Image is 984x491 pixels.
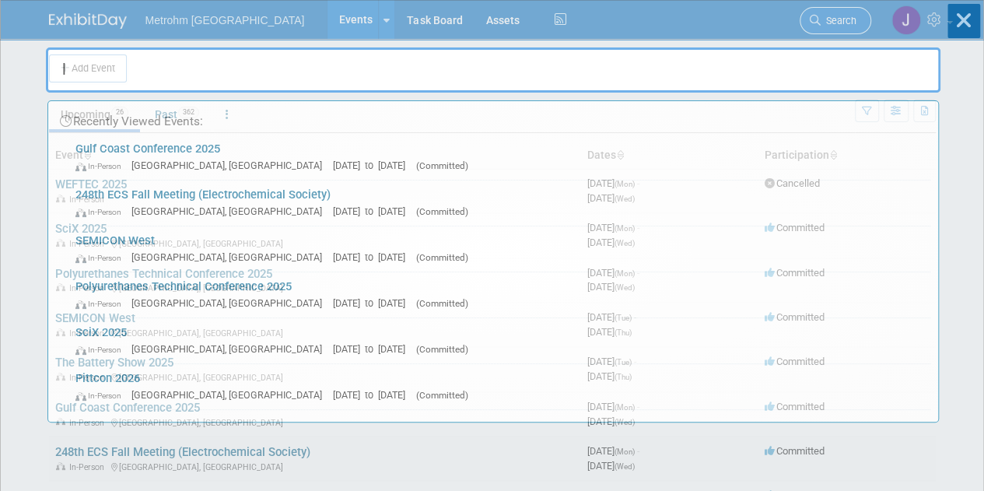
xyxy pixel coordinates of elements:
[68,181,930,226] a: 248th ECS Fall Meeting (Electrochemical Society) In-Person [GEOGRAPHIC_DATA], [GEOGRAPHIC_DATA] [...
[131,343,330,355] span: [GEOGRAPHIC_DATA], [GEOGRAPHIC_DATA]
[75,161,128,171] span: In-Person
[416,390,468,401] span: (Committed)
[131,160,330,171] span: [GEOGRAPHIC_DATA], [GEOGRAPHIC_DATA]
[416,160,468,171] span: (Committed)
[131,297,330,309] span: [GEOGRAPHIC_DATA], [GEOGRAPHIC_DATA]
[416,344,468,355] span: (Committed)
[75,207,128,217] span: In-Person
[75,299,128,309] span: In-Person
[75,253,128,263] span: In-Person
[131,389,330,401] span: [GEOGRAPHIC_DATA], [GEOGRAPHIC_DATA]
[333,205,413,217] span: [DATE] to [DATE]
[333,343,413,355] span: [DATE] to [DATE]
[75,345,128,355] span: In-Person
[68,135,930,180] a: Gulf Coast Conference 2025 In-Person [GEOGRAPHIC_DATA], [GEOGRAPHIC_DATA] [DATE] to [DATE] (Commi...
[56,101,930,135] div: Recently Viewed Events:
[68,272,930,317] a: Polyurethanes Technical Conference 2025 In-Person [GEOGRAPHIC_DATA], [GEOGRAPHIC_DATA] [DATE] to ...
[416,206,468,217] span: (Committed)
[333,297,413,309] span: [DATE] to [DATE]
[416,252,468,263] span: (Committed)
[68,318,930,363] a: SciX 2025 In-Person [GEOGRAPHIC_DATA], [GEOGRAPHIC_DATA] [DATE] to [DATE] (Committed)
[333,160,413,171] span: [DATE] to [DATE]
[75,391,128,401] span: In-Person
[131,205,330,217] span: [GEOGRAPHIC_DATA], [GEOGRAPHIC_DATA]
[131,251,330,263] span: [GEOGRAPHIC_DATA], [GEOGRAPHIC_DATA]
[68,226,930,272] a: SEMICON West In-Person [GEOGRAPHIC_DATA], [GEOGRAPHIC_DATA] [DATE] to [DATE] (Committed)
[46,47,940,93] input: Search for Events or People...
[68,364,930,409] a: Pittcon 2026 In-Person [GEOGRAPHIC_DATA], [GEOGRAPHIC_DATA] [DATE] to [DATE] (Committed)
[333,251,413,263] span: [DATE] to [DATE]
[333,389,413,401] span: [DATE] to [DATE]
[416,298,468,309] span: (Committed)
